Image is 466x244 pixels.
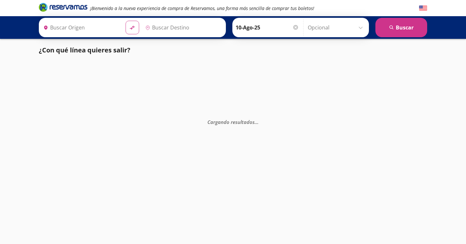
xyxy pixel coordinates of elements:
[256,119,257,125] span: .
[90,5,314,11] em: ¡Bienvenido a la nueva experiencia de compra de Reservamos, una forma más sencilla de comprar tus...
[308,19,366,36] input: Opcional
[41,19,120,36] input: Buscar Origen
[207,119,259,125] em: Cargando resultados
[39,2,87,14] a: Brand Logo
[143,19,222,36] input: Buscar Destino
[375,18,427,37] button: Buscar
[257,119,259,125] span: .
[39,2,87,12] i: Brand Logo
[419,4,427,12] button: English
[39,45,130,55] p: ¿Con qué línea quieres salir?
[255,119,256,125] span: .
[236,19,299,36] input: Elegir Fecha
